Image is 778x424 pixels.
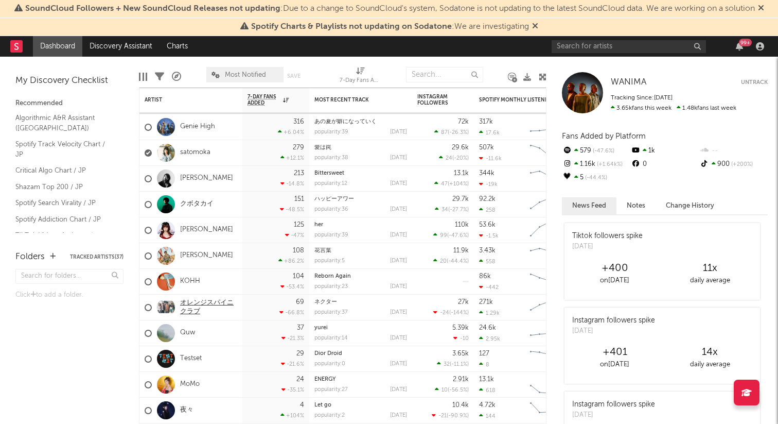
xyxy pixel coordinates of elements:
[479,310,500,316] div: 1.29k
[180,174,233,183] a: [PERSON_NAME]
[293,247,304,254] div: 108
[180,200,214,209] a: クボタカイ
[458,118,469,125] div: 72k
[314,351,342,357] a: Dior Droid
[630,158,699,171] div: 0
[390,155,407,161] div: [DATE]
[440,233,447,239] span: 99
[15,230,113,251] a: TikTok Videos Assistant / [GEOGRAPHIC_DATA]
[314,207,348,212] div: popularity: 36
[314,181,347,186] div: popularity: 12
[458,299,469,306] div: 27k
[145,97,222,103] div: Artist
[281,386,304,393] div: -35.1 %
[314,325,407,331] div: yurei
[451,310,467,316] span: -144 %
[15,165,113,176] a: Critical Algo Chart / JP
[390,232,407,238] div: [DATE]
[662,262,757,275] div: 11 x
[70,255,123,260] button: Tracked Artists(37)
[451,362,467,367] span: -11.1 %
[15,97,123,110] div: Recommended
[567,359,662,371] div: on [DATE]
[180,226,233,234] a: [PERSON_NAME]
[293,273,304,280] div: 104
[434,129,469,135] div: ( )
[525,372,572,398] svg: Chart title
[314,377,407,382] div: ENERGY
[452,402,469,409] div: 10.4k
[479,350,489,357] div: 127
[314,274,407,279] div: Reborn Again
[296,376,304,383] div: 24
[314,196,407,202] div: ハッピーアワー
[314,97,392,103] div: Most Recent Track
[314,351,407,357] div: Dior Droid
[525,243,572,269] svg: Chart title
[180,329,195,337] a: Quw
[417,94,453,106] div: Instagram Followers
[452,350,469,357] div: 3.65k
[390,387,407,393] div: [DATE]
[736,42,743,50] button: 99+
[453,376,469,383] div: 2.91k
[406,67,483,82] input: Search...
[314,387,348,393] div: popularity: 27
[278,258,304,264] div: +86.2 %
[454,156,467,161] span: -20 %
[297,325,304,331] div: 37
[567,262,662,275] div: +400
[390,284,407,290] div: [DATE]
[180,123,215,131] a: Genie High
[441,181,448,187] span: 47
[448,413,467,419] span: -90.9 %
[656,197,724,214] button: Change History
[314,258,345,264] div: popularity: 5
[439,155,469,161] div: ( )
[572,410,655,420] div: [DATE]
[446,156,452,161] span: 24
[314,171,407,176] div: Bittersweet
[441,130,448,135] span: 87
[479,232,499,239] div: -1.5k
[180,299,237,316] a: オレンジスパイニクラブ
[525,295,572,320] svg: Chart title
[15,75,123,87] div: My Discovery Checklist
[479,258,496,265] div: 558
[314,171,344,176] a: Bittersweet
[552,40,706,53] input: Search for artists
[280,180,304,187] div: -14.8 %
[25,5,755,13] span: : Due to a change to SoundCloud's system, Sodatone is not updating to the latest SoundCloud data....
[314,325,328,331] a: yurei
[448,259,467,264] span: -44.4 %
[340,75,381,87] div: 7-Day Fans Added (7-Day Fans Added)
[479,144,494,151] div: 507k
[479,284,499,291] div: -442
[433,258,469,264] div: ( )
[314,299,407,305] div: ネクター
[180,380,200,389] a: MoMo
[525,140,572,166] svg: Chart title
[595,162,623,167] span: +1.64k %
[25,5,280,13] span: SoundCloud Followers + New SoundCloud Releases not updating
[611,105,736,111] span: 1.48k fans last week
[225,72,266,78] span: Most Notified
[15,251,45,263] div: Folders
[180,277,200,286] a: KOHH
[390,413,407,418] div: [DATE]
[432,412,469,419] div: ( )
[525,114,572,140] svg: Chart title
[479,413,496,419] div: 144
[314,335,348,341] div: popularity: 14
[758,5,764,13] span: Dismiss
[281,361,304,367] div: -21.6 %
[572,242,643,252] div: [DATE]
[390,129,407,135] div: [DATE]
[479,129,500,136] div: 17.6k
[15,197,113,209] a: Spotify Search Virality / JP
[251,23,452,31] span: Spotify Charts & Playlists not updating on Sodatone
[454,170,469,177] div: 13.1k
[437,361,469,367] div: ( )
[314,145,331,150] a: 愛は罠
[314,145,407,150] div: 愛は罠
